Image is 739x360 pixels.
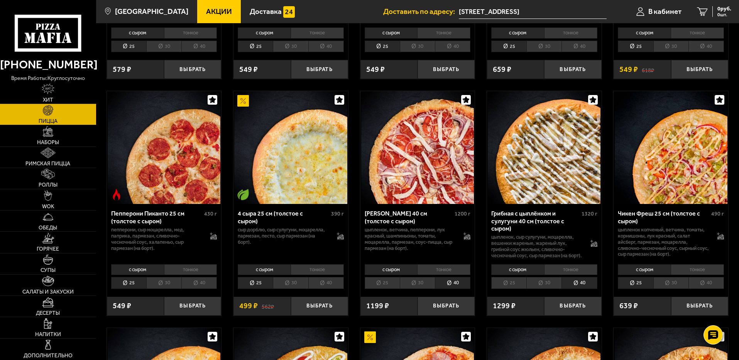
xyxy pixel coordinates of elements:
[113,302,131,310] span: 549 ₽
[618,41,653,53] li: 25
[111,27,164,38] li: с сыром
[491,41,526,53] li: 25
[544,264,597,275] li: тонкое
[671,297,728,316] button: Выбрать
[238,227,329,245] p: сыр дорблю, сыр сулугуни, моцарелла, пармезан, песто, сыр пармезан (на борт).
[237,189,249,200] img: Вегетарианское блюдо
[291,297,348,316] button: Выбрать
[493,66,511,73] span: 659 ₽
[491,234,583,259] p: цыпленок, сыр сулугуни, моцарелла, вешенки жареные, жареный лук, грибной соус Жюльен, сливочно-че...
[111,264,164,275] li: с сыром
[491,264,544,275] li: с сыром
[491,277,526,289] li: 25
[365,41,400,53] li: 25
[618,277,653,289] li: 25
[648,8,682,15] span: В кабинет
[238,277,273,289] li: 25
[164,60,221,79] button: Выбрать
[262,302,274,310] s: 562 ₽
[111,41,146,53] li: 25
[361,91,474,204] img: Петровская 40 см (толстое с сыром)
[614,91,728,204] a: Чикен Фреш 25 см (толстое с сыром)
[291,264,344,275] li: тонкое
[291,27,344,38] li: тонкое
[273,41,308,53] li: 30
[206,8,232,15] span: Акции
[435,41,470,53] li: 40
[488,91,600,204] img: Грибная с цыплёнком и сулугуни 40 см (толстое с сыром)
[237,95,249,107] img: Акционный
[39,225,57,231] span: Обеды
[526,41,561,53] li: 30
[561,277,597,289] li: 40
[618,264,671,275] li: с сыром
[111,277,146,289] li: 25
[238,27,291,38] li: с сыром
[36,311,60,316] span: Десерты
[37,246,59,252] span: Горячее
[239,302,258,310] span: 499 ₽
[619,66,638,73] span: 549 ₽
[618,210,709,224] div: Чикен Фреш 25 см (толстое с сыром)
[618,27,671,38] li: с сыром
[308,277,344,289] li: 40
[653,277,688,289] li: 30
[24,353,73,358] span: Дополнительно
[181,277,217,289] li: 40
[717,12,731,17] span: 0 шт.
[107,91,222,204] a: Острое блюдоПепперони Пиканто 25 см (толстое с сыром)
[455,211,470,217] span: 1200 г
[417,264,470,275] li: тонкое
[615,91,727,204] img: Чикен Фреш 25 см (толстое с сыром)
[291,60,348,79] button: Выбрать
[418,297,475,316] button: Выбрать
[250,8,282,15] span: Доставка
[273,277,308,289] li: 30
[366,302,389,310] span: 1199 ₽
[164,297,221,316] button: Выбрать
[111,210,203,224] div: Пепперони Пиканто 25 см (толстое с сыром)
[653,41,688,53] li: 30
[582,211,597,217] span: 1320 г
[234,91,347,204] img: 4 сыра 25 см (толстое с сыром)
[619,302,638,310] span: 639 ₽
[238,41,273,53] li: 25
[459,5,607,19] input: Ваш адрес доставки
[25,161,70,166] span: Римская пицца
[204,211,217,217] span: 430 г
[35,332,61,337] span: Напитки
[711,211,724,217] span: 490 г
[164,264,217,275] li: тонкое
[717,6,731,12] span: 0 руб.
[41,268,56,273] span: Супы
[239,66,258,73] span: 549 ₽
[365,210,453,224] div: [PERSON_NAME] 40 см (толстое с сыром)
[671,27,724,38] li: тонкое
[111,227,203,251] p: пепперони, сыр Моцарелла, мед, паприка, пармезан, сливочно-чесночный соус, халапеньо, сыр пармеза...
[146,41,181,53] li: 30
[561,41,597,53] li: 40
[181,41,217,53] li: 40
[115,8,188,15] span: [GEOGRAPHIC_DATA]
[418,60,475,79] button: Выбрать
[365,277,400,289] li: 25
[146,277,181,289] li: 30
[487,91,602,204] a: Грибная с цыплёнком и сулугуни 40 см (толстое с сыром)
[42,204,54,209] span: WOK
[365,227,456,251] p: цыпленок, ветчина, пепперони, лук красный, шампиньоны, томаты, моцарелла, пармезан, соус-пицца, с...
[164,27,217,38] li: тонкое
[238,210,329,224] div: 4 сыра 25 см (толстое с сыром)
[491,27,544,38] li: с сыром
[113,66,131,73] span: 579 ₽
[400,41,435,53] li: 30
[22,289,74,295] span: Салаты и закуски
[544,297,601,316] button: Выбрать
[364,331,376,343] img: Акционный
[111,189,122,200] img: Острое блюдо
[238,264,291,275] li: с сыром
[283,6,295,18] img: 15daf4d41897b9f0e9f617042186c801.svg
[493,302,516,310] span: 1299 ₽
[233,91,348,204] a: АкционныйВегетарианское блюдо4 сыра 25 см (толстое с сыром)
[435,277,470,289] li: 40
[671,264,724,275] li: тонкое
